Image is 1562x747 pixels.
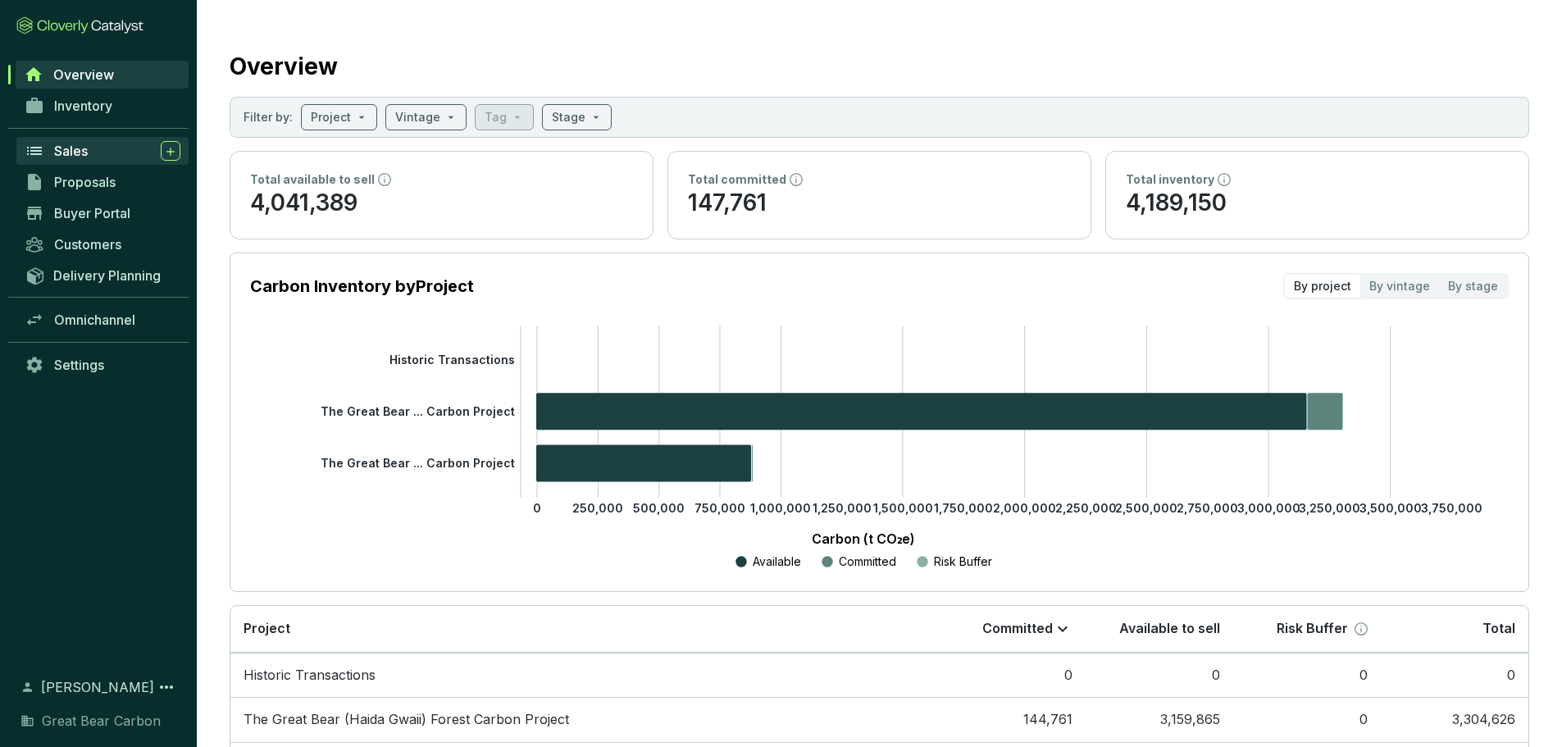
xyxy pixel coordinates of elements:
[572,501,623,515] tspan: 250,000
[54,236,121,253] span: Customers
[1381,606,1528,653] th: Total
[250,171,375,188] p: Total available to sell
[1233,697,1381,742] td: 0
[53,66,114,83] span: Overview
[873,501,933,515] tspan: 1,500,000
[230,49,338,84] h2: Overview
[1086,653,1233,698] td: 0
[688,188,1071,219] p: 147,761
[41,677,154,697] span: [PERSON_NAME]
[321,404,515,418] tspan: The Great Bear ... Carbon Project
[1055,501,1117,515] tspan: 2,250,000
[250,188,633,219] p: 4,041,389
[533,501,541,515] tspan: 0
[230,653,938,698] td: Historic Transactions
[54,357,104,373] span: Settings
[16,92,189,120] a: Inventory
[1277,620,1348,638] p: Risk Buffer
[250,275,474,298] p: Carbon Inventory by Project
[16,199,189,227] a: Buyer Portal
[839,553,896,570] p: Committed
[1233,653,1381,698] td: 0
[16,168,189,196] a: Proposals
[1086,606,1233,653] th: Available to sell
[53,267,161,284] span: Delivery Planning
[54,312,135,328] span: Omnichannel
[1115,501,1177,515] tspan: 2,500,000
[389,352,515,366] tspan: Historic Transactions
[1285,275,1360,298] div: By project
[1359,501,1422,515] tspan: 3,500,000
[688,171,786,188] p: Total committed
[694,501,745,515] tspan: 750,000
[1421,501,1482,515] tspan: 3,750,000
[1126,171,1214,188] p: Total inventory
[982,620,1053,638] p: Committed
[54,205,130,221] span: Buyer Portal
[1439,275,1507,298] div: By stage
[938,653,1086,698] td: 0
[934,553,992,570] p: Risk Buffer
[16,306,189,334] a: Omnichannel
[54,98,112,114] span: Inventory
[1299,501,1360,515] tspan: 3,250,000
[1237,501,1300,515] tspan: 3,000,000
[16,61,189,89] a: Overview
[275,529,1451,549] p: Carbon (t CO₂e)
[1086,697,1233,742] td: 3,159,865
[1360,275,1439,298] div: By vintage
[16,262,189,289] a: Delivery Planning
[750,501,811,515] tspan: 1,000,000
[993,501,1056,515] tspan: 2,000,000
[1381,653,1528,698] td: 0
[244,109,293,125] p: Filter by:
[230,606,938,653] th: Project
[16,137,189,165] a: Sales
[1381,697,1528,742] td: 3,304,626
[1177,501,1238,515] tspan: 2,750,000
[16,230,189,258] a: Customers
[485,109,507,125] p: Tag
[321,456,515,470] tspan: The Great Bear ... Carbon Project
[1126,188,1509,219] p: 4,189,150
[633,501,685,515] tspan: 500,000
[16,351,189,379] a: Settings
[813,501,872,515] tspan: 1,250,000
[42,711,161,731] span: Great Bear Carbon
[753,553,801,570] p: Available
[934,501,993,515] tspan: 1,750,000
[230,697,938,742] td: The Great Bear (Haida Gwaii) Forest Carbon Project
[938,697,1086,742] td: 144,761
[54,143,88,159] span: Sales
[54,174,116,190] span: Proposals
[1283,273,1509,299] div: segmented control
